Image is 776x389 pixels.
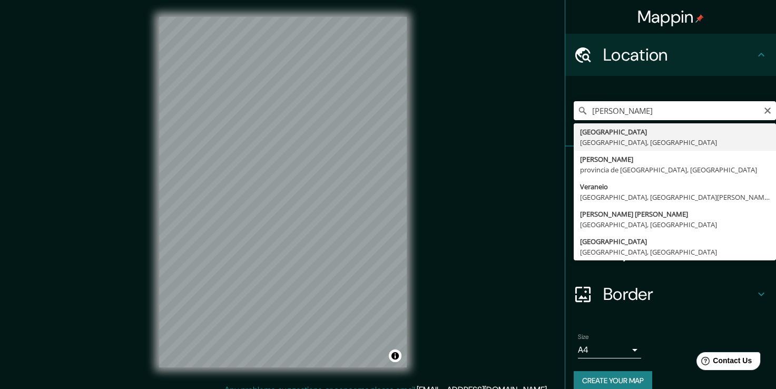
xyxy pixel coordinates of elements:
[580,154,770,164] div: [PERSON_NAME]
[574,101,776,120] input: Pick your city or area
[580,192,770,202] div: [GEOGRAPHIC_DATA], [GEOGRAPHIC_DATA][PERSON_NAME], [GEOGRAPHIC_DATA]
[580,127,770,137] div: [GEOGRAPHIC_DATA]
[580,181,770,192] div: Veraneio
[603,241,755,262] h4: Layout
[580,164,770,175] div: provincia de [GEOGRAPHIC_DATA], [GEOGRAPHIC_DATA]
[637,6,704,27] h4: Mappin
[580,247,770,257] div: [GEOGRAPHIC_DATA], [GEOGRAPHIC_DATA]
[565,231,776,273] div: Layout
[565,189,776,231] div: Style
[695,14,704,23] img: pin-icon.png
[578,342,641,358] div: A4
[389,349,401,362] button: Toggle attribution
[565,273,776,315] div: Border
[580,236,770,247] div: [GEOGRAPHIC_DATA]
[565,34,776,76] div: Location
[580,209,770,219] div: [PERSON_NAME] [PERSON_NAME]
[763,105,772,115] button: Clear
[580,137,770,148] div: [GEOGRAPHIC_DATA], [GEOGRAPHIC_DATA]
[578,333,589,342] label: Size
[580,219,770,230] div: [GEOGRAPHIC_DATA], [GEOGRAPHIC_DATA]
[603,44,755,65] h4: Location
[565,147,776,189] div: Pins
[682,348,764,377] iframe: Help widget launcher
[603,284,755,305] h4: Border
[159,17,407,367] canvas: Map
